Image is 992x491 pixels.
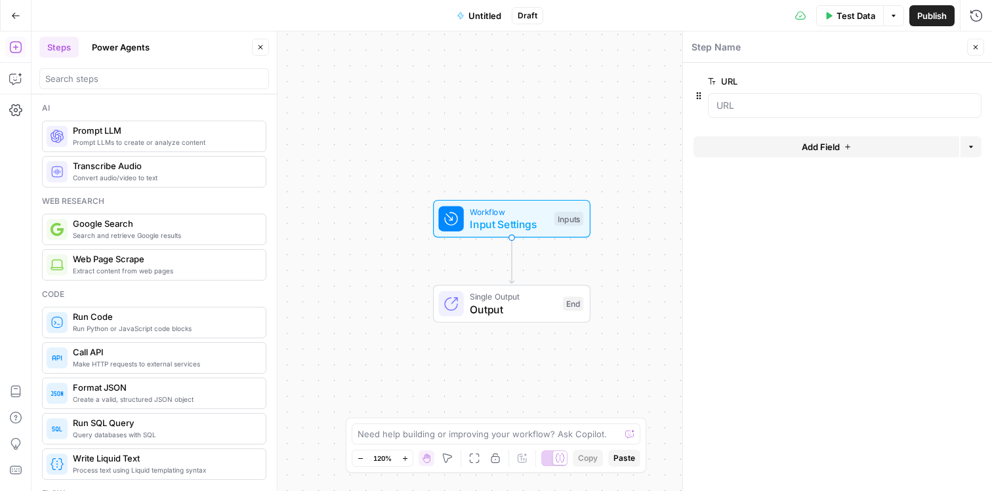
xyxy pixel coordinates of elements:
[73,394,255,404] span: Create a valid, structured JSON object
[73,137,255,147] span: Prompt LLMs to create or analyze content
[716,99,973,112] input: URL
[73,172,255,183] span: Convert audio/video to text
[45,72,263,85] input: Search steps
[73,381,255,394] span: Format JSON
[373,453,392,463] span: 120%
[73,323,255,334] span: Run Python or JavaScript code blocks
[470,290,556,303] span: Single Output
[390,285,634,323] div: Single OutputOutputEnd
[470,216,548,232] span: Input Settings
[73,310,255,323] span: Run Code
[917,9,947,22] span: Publish
[73,217,255,230] span: Google Search
[73,416,255,429] span: Run SQL Query
[73,124,255,137] span: Prompt LLM
[613,452,635,464] span: Paste
[42,195,266,207] div: Web research
[518,10,537,22] span: Draft
[73,230,255,241] span: Search and retrieve Google results
[563,297,583,311] div: End
[578,452,598,464] span: Copy
[73,465,255,475] span: Process text using Liquid templating syntax
[554,212,583,226] div: Inputs
[42,288,266,300] div: Code
[608,450,640,467] button: Paste
[468,9,501,22] span: Untitled
[693,136,959,157] button: Add Field
[837,9,875,22] span: Test Data
[909,5,955,26] button: Publish
[84,37,157,58] button: Power Agents
[390,200,634,238] div: WorkflowInput SettingsInputs
[73,452,255,465] span: Write Liquid Text
[802,140,840,153] span: Add Field
[470,205,548,218] span: Workflow
[73,345,255,359] span: Call API
[73,359,255,369] span: Make HTTP requests to external services
[39,37,79,58] button: Steps
[73,429,255,440] span: Query databases with SQL
[449,5,509,26] button: Untitled
[470,302,556,317] span: Output
[73,265,255,276] span: Extract content from web pages
[573,450,603,467] button: Copy
[816,5,883,26] button: Test Data
[42,102,266,114] div: Ai
[708,75,907,88] label: URL
[73,252,255,265] span: Web Page Scrape
[73,159,255,172] span: Transcribe Audio
[509,238,514,284] g: Edge from start to end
